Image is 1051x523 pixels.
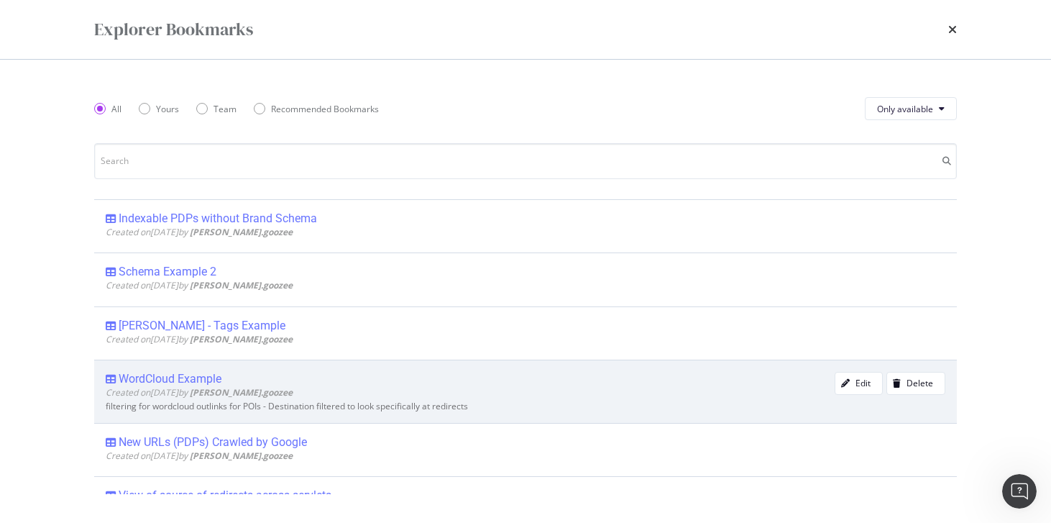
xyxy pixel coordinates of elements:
[94,17,253,42] div: Explorer Bookmarks
[214,103,237,115] div: Team
[190,450,293,462] b: [PERSON_NAME].goozee
[119,319,285,333] div: [PERSON_NAME] - Tags Example
[877,103,933,115] span: Only available
[106,333,293,345] span: Created on [DATE] by
[139,103,179,115] div: Yours
[190,386,293,399] b: [PERSON_NAME].goozee
[119,212,317,226] div: Indexable PDPs without Brand Schema
[119,372,221,386] div: WordCloud Example
[907,377,933,389] div: Delete
[106,401,945,411] div: filtering for wordcloud outlinks for POIs - Destination filtered to look specifically at redirects
[119,488,331,503] div: View of source of redirects across servlets
[886,372,945,395] button: Delete
[1002,474,1037,509] iframe: Intercom live chat
[94,103,121,115] div: All
[119,265,216,279] div: Schema Example 2
[111,103,121,115] div: All
[106,279,293,291] span: Created on [DATE] by
[948,17,957,42] div: times
[94,143,957,179] input: Search
[835,372,883,395] button: Edit
[119,435,307,450] div: New URLs (PDPs) Crawled by Google
[855,377,871,389] div: Edit
[156,103,179,115] div: Yours
[106,450,293,462] span: Created on [DATE] by
[196,103,237,115] div: Team
[254,103,379,115] div: Recommended Bookmarks
[190,226,293,238] b: [PERSON_NAME].goozee
[271,103,379,115] div: Recommended Bookmarks
[106,386,293,399] span: Created on [DATE] by
[190,279,293,291] b: [PERSON_NAME].goozee
[865,97,957,120] button: Only available
[190,333,293,345] b: [PERSON_NAME].goozee
[106,226,293,238] span: Created on [DATE] by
